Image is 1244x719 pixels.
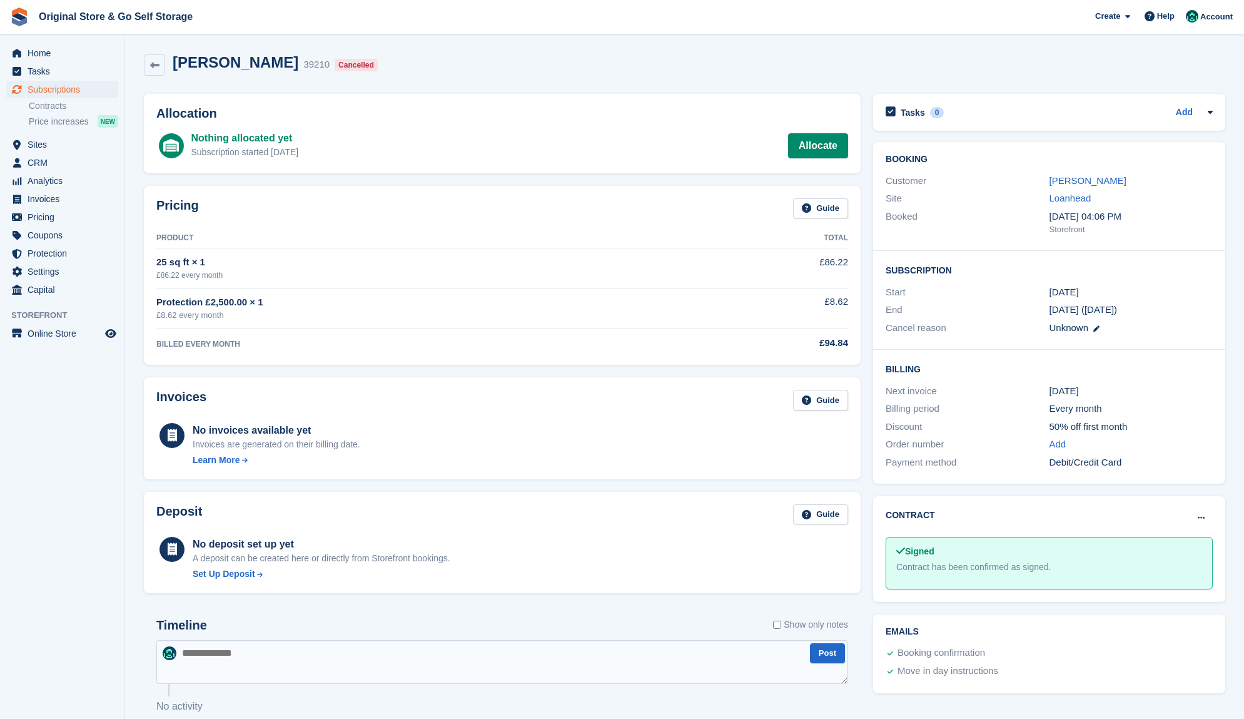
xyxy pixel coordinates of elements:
span: Unknown [1049,322,1089,333]
span: Home [28,44,103,62]
h2: Tasks [901,107,925,118]
span: Protection [28,245,103,262]
span: Sites [28,136,103,153]
a: menu [6,190,118,208]
h2: Subscription [886,263,1213,276]
div: Site [886,191,1049,206]
a: Guide [793,198,848,219]
h2: Pricing [156,198,199,219]
h2: Contract [886,509,935,522]
a: menu [6,281,118,298]
span: Help [1157,10,1175,23]
span: Account [1200,11,1233,23]
div: Nothing allocated yet [191,131,298,146]
div: Protection £2,500.00 × 1 [156,295,701,310]
a: menu [6,63,118,80]
h2: [PERSON_NAME] [173,54,298,71]
td: £86.22 [701,248,848,288]
h2: Timeline [156,618,207,633]
a: menu [6,245,118,262]
a: Allocate [788,133,848,158]
label: Show only notes [773,618,848,631]
div: BILLED EVERY MONTH [156,339,701,350]
h2: Allocation [156,106,848,121]
div: No deposit set up yet [193,537,450,552]
span: Tasks [28,63,103,80]
span: Coupons [28,227,103,244]
span: Capital [28,281,103,298]
a: Contracts [29,100,118,112]
td: £8.62 [701,288,848,329]
div: [DATE] [1049,384,1213,399]
div: Storefront [1049,223,1213,236]
div: Booking confirmation [898,646,985,661]
a: Guide [793,504,848,525]
span: Settings [28,263,103,280]
span: Pricing [28,208,103,226]
div: Learn More [193,454,240,467]
a: menu [6,208,118,226]
div: Discount [886,420,1049,434]
a: [PERSON_NAME] [1049,175,1126,186]
div: 39210 [303,58,330,72]
a: menu [6,325,118,342]
h2: Invoices [156,390,206,410]
div: Start [886,285,1049,300]
span: Analytics [28,172,103,190]
th: Product [156,228,701,248]
span: Storefront [11,309,124,322]
h2: Booking [886,155,1213,165]
div: 50% off first month [1049,420,1213,434]
div: Move in day instructions [898,664,998,679]
div: £8.62 every month [156,309,701,322]
p: No activity [156,699,848,714]
a: Add [1049,437,1066,452]
a: Guide [793,390,848,410]
div: Contract has been confirmed as signed. [896,561,1202,574]
div: Subscription started [DATE] [191,146,298,159]
button: Post [810,643,845,664]
th: Total [701,228,848,248]
div: 25 sq ft × 1 [156,255,701,270]
span: Online Store [28,325,103,342]
a: menu [6,44,118,62]
a: Preview store [103,326,118,341]
a: menu [6,81,118,98]
span: [DATE] ([DATE]) [1049,304,1118,315]
span: Subscriptions [28,81,103,98]
div: Booked [886,210,1049,236]
div: Debit/Credit Card [1049,456,1213,470]
a: menu [6,172,118,190]
h2: Emails [886,627,1213,637]
input: Show only notes [773,618,781,631]
p: A deposit can be created here or directly from Storefront bookings. [193,552,450,565]
div: Signed [896,545,1202,558]
img: Adeel Hussain [163,646,176,660]
div: Cancelled [335,59,378,71]
div: £94.84 [701,336,848,350]
div: Order number [886,437,1049,452]
div: No invoices available yet [193,423,360,438]
span: CRM [28,154,103,171]
div: [DATE] 04:06 PM [1049,210,1213,224]
a: Learn More [193,454,360,467]
span: Create [1095,10,1120,23]
div: Next invoice [886,384,1049,399]
h2: Billing [886,362,1213,375]
a: Loanhead [1049,193,1091,203]
a: Set Up Deposit [193,568,450,581]
div: Cancel reason [886,321,1049,335]
div: Customer [886,174,1049,188]
a: Add [1176,106,1193,120]
div: £86.22 every month [156,270,701,281]
a: Price increases NEW [29,115,118,128]
div: 0 [930,107,944,118]
span: Price increases [29,116,89,128]
img: Adeel Hussain [1186,10,1198,23]
img: stora-icon-8386f47178a22dfd0bd8f6a31ec36ba5ce8667c1dd55bd0f319d3a0aa187defe.svg [10,8,29,26]
a: menu [6,136,118,153]
div: End [886,303,1049,317]
div: Billing period [886,402,1049,416]
a: Original Store & Go Self Storage [34,6,198,27]
div: Invoices are generated on their billing date. [193,438,360,451]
